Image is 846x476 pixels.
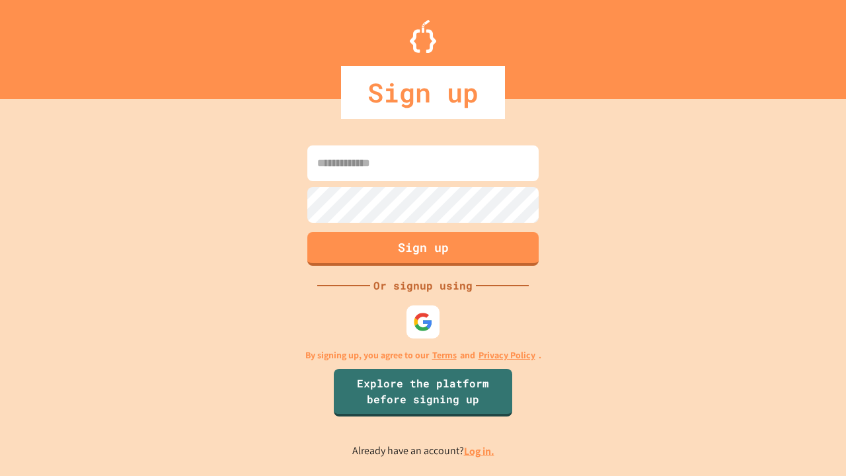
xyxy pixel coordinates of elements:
[464,444,494,458] a: Log in.
[432,348,457,362] a: Terms
[370,278,476,294] div: Or signup using
[413,312,433,332] img: google-icon.svg
[341,66,505,119] div: Sign up
[305,348,541,362] p: By signing up, you agree to our and .
[334,369,512,416] a: Explore the platform before signing up
[410,20,436,53] img: Logo.svg
[352,443,494,459] p: Already have an account?
[307,232,539,266] button: Sign up
[479,348,535,362] a: Privacy Policy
